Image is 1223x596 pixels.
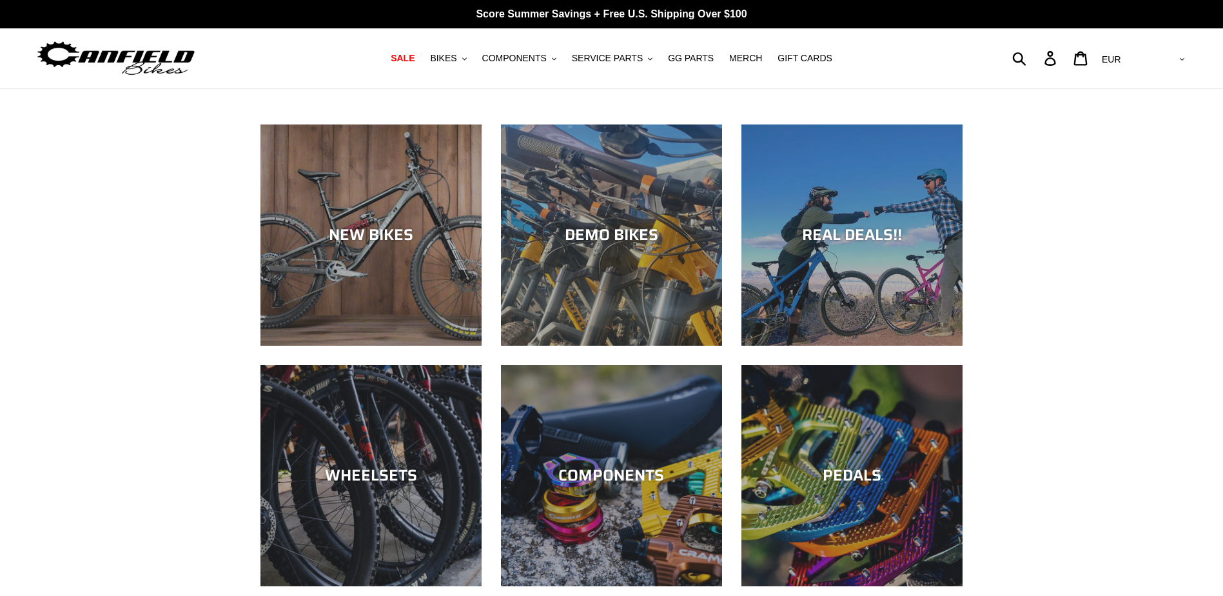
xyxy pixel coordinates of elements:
[260,124,482,346] a: NEW BIKES
[35,38,197,79] img: Canfield Bikes
[391,53,415,64] span: SALE
[260,466,482,485] div: WHEELSETS
[430,53,456,64] span: BIKES
[565,50,659,67] button: SERVICE PARTS
[501,226,722,244] div: DEMO BIKES
[424,50,473,67] button: BIKES
[572,53,643,64] span: SERVICE PARTS
[729,53,762,64] span: MERCH
[260,226,482,244] div: NEW BIKES
[501,466,722,485] div: COMPONENTS
[384,50,421,67] a: SALE
[482,53,547,64] span: COMPONENTS
[661,50,720,67] a: GG PARTS
[501,365,722,586] a: COMPONENTS
[723,50,768,67] a: MERCH
[260,365,482,586] a: WHEELSETS
[668,53,714,64] span: GG PARTS
[741,365,963,586] a: PEDALS
[771,50,839,67] a: GIFT CARDS
[741,226,963,244] div: REAL DEALS!!
[741,124,963,346] a: REAL DEALS!!
[501,124,722,346] a: DEMO BIKES
[476,50,563,67] button: COMPONENTS
[741,466,963,485] div: PEDALS
[778,53,832,64] span: GIFT CARDS
[1019,44,1052,72] input: Search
